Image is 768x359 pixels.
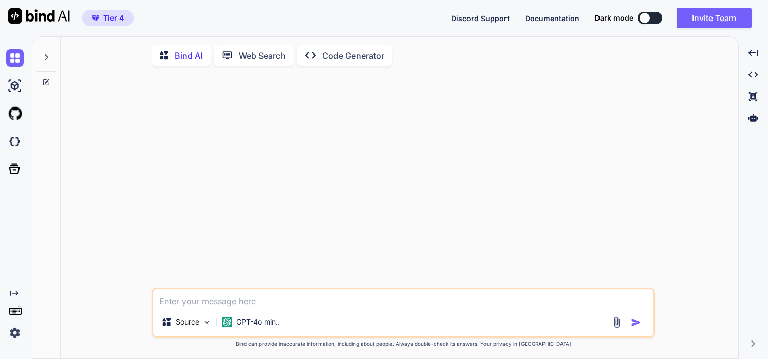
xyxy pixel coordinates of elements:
p: Code Generator [322,49,384,62]
img: chat [6,49,24,67]
img: attachment [611,316,623,328]
img: Bind AI [8,8,70,24]
span: Dark mode [595,13,633,23]
p: Web Search [239,49,286,62]
button: Documentation [525,13,579,24]
button: premiumTier 4 [82,10,134,26]
img: ai-studio [6,77,24,95]
p: Bind AI [175,49,202,62]
p: Source [176,317,199,327]
span: Discord Support [451,14,510,23]
img: Pick Models [202,318,211,327]
img: githubLight [6,105,24,122]
img: darkCloudIdeIcon [6,133,24,150]
img: premium [92,15,99,21]
span: Documentation [525,14,579,23]
button: Invite Team [677,8,752,28]
img: GPT-4o mini [222,317,232,327]
img: settings [6,324,24,342]
p: GPT-4o min.. [236,317,280,327]
img: icon [631,317,641,328]
button: Discord Support [451,13,510,24]
span: Tier 4 [103,13,124,23]
p: Bind can provide inaccurate information, including about people. Always double-check its answers.... [152,340,655,348]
